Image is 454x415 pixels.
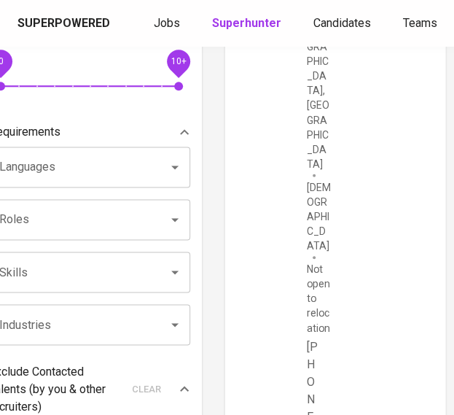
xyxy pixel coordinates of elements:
span: 10+ [171,56,186,66]
span: [DEMOGRAPHIC_DATA] [307,180,332,253]
p: Not open to relocation [307,262,332,335]
a: Candidates [313,15,374,33]
a: Superhunter [212,15,284,33]
a: Superpowered [17,15,113,32]
span: Teams [403,16,437,30]
button: Open [165,262,185,282]
button: Open [165,209,185,230]
button: Open [165,314,185,335]
b: Superhunter [212,16,281,30]
a: Teams [403,15,440,33]
span: Jobs [154,16,180,30]
button: Open [165,157,185,177]
a: Jobs [154,15,183,33]
span: Candidates [313,16,371,30]
div: [GEOGRAPHIC_DATA], [GEOGRAPHIC_DATA] [307,25,332,171]
div: Superpowered [17,15,110,32]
